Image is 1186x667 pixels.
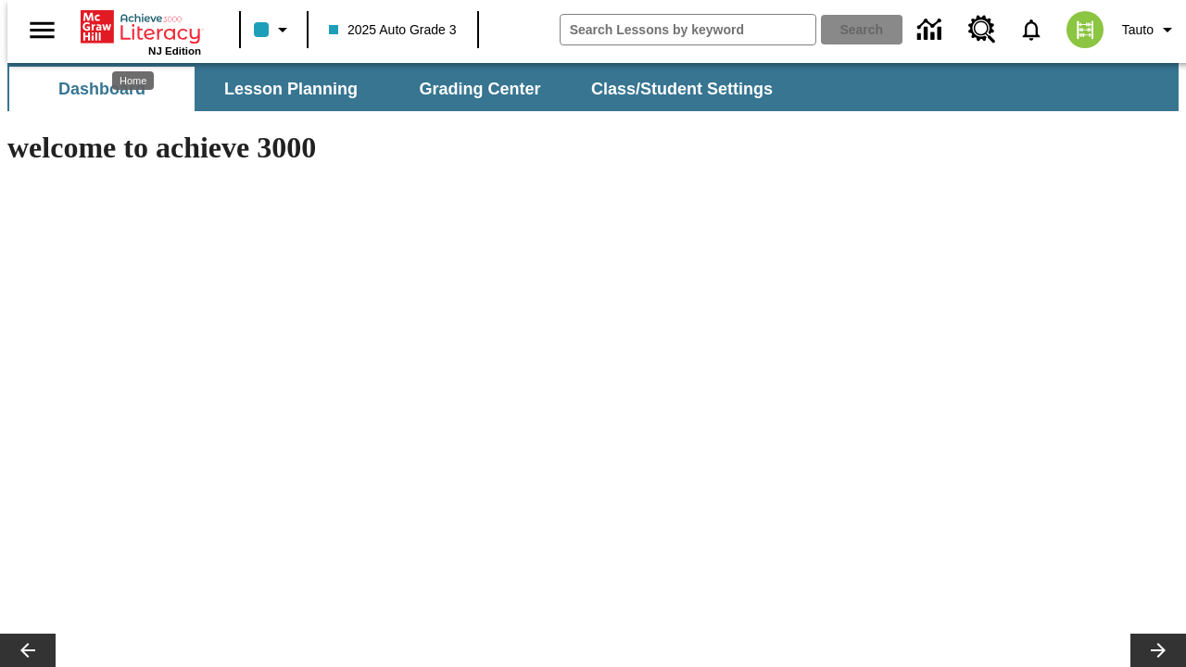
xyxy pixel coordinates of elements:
input: search field [561,15,815,44]
button: Profile/Settings [1115,13,1186,46]
button: Lesson carousel, Next [1130,634,1186,667]
span: 2025 Auto Grade 3 [329,20,457,40]
button: Class/Student Settings [576,67,788,111]
a: Data Center [906,5,957,56]
span: Class/Student Settings [591,79,773,100]
div: SubNavbar [7,67,789,111]
a: Resource Center, Will open in new tab [957,5,1007,55]
div: Home [112,71,154,90]
button: Class color is light blue. Change class color [246,13,301,46]
span: Tauto [1122,20,1154,40]
button: Open side menu [15,3,69,57]
button: Grading Center [387,67,573,111]
span: NJ Edition [148,45,201,57]
button: Dashboard [9,67,195,111]
button: Lesson Planning [198,67,384,111]
span: Lesson Planning [224,79,358,100]
h1: welcome to achieve 3000 [7,131,808,165]
span: Dashboard [58,79,145,100]
button: Select a new avatar [1055,6,1115,54]
span: Grading Center [419,79,540,100]
img: avatar image [1066,11,1104,48]
a: Notifications [1007,6,1055,54]
div: SubNavbar [7,63,1179,111]
div: Home [81,6,201,57]
a: Home [81,8,201,45]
